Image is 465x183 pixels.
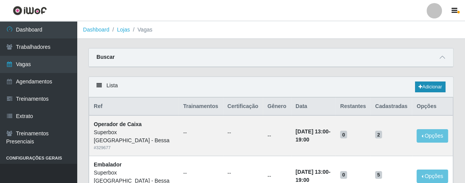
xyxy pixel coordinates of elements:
[130,26,153,34] li: Vagas
[417,170,448,183] button: Opções
[370,98,412,116] th: Cadastradas
[375,171,382,179] span: 5
[117,27,130,33] a: Lojas
[89,77,453,97] div: Lista
[415,82,445,92] a: Adicionar
[291,98,335,116] th: Data
[412,98,453,116] th: Opções
[94,161,121,168] strong: Embalador
[94,145,174,151] div: # 329677
[296,128,329,135] time: [DATE] 13:00
[340,171,347,179] span: 0
[77,21,465,39] nav: breadcrumb
[375,131,382,138] span: 2
[417,129,448,143] button: Opções
[296,136,309,143] time: 19:00
[296,177,309,183] time: 19:00
[183,169,218,177] ul: --
[83,27,110,33] a: Dashboard
[263,115,291,156] td: --
[183,129,218,137] ul: --
[89,98,179,116] th: Ref
[96,54,115,60] strong: Buscar
[335,98,370,116] th: Restantes
[340,131,347,138] span: 0
[94,121,142,127] strong: Operador de Caixa
[94,128,174,145] div: Superbox [GEOGRAPHIC_DATA] - Bessa
[179,98,223,116] th: Trainamentos
[263,98,291,116] th: Gênero
[296,169,330,183] strong: -
[13,6,47,15] img: CoreUI Logo
[296,169,329,175] time: [DATE] 13:00
[296,128,330,143] strong: -
[228,169,258,177] ul: --
[223,98,263,116] th: Certificação
[228,129,258,137] ul: --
